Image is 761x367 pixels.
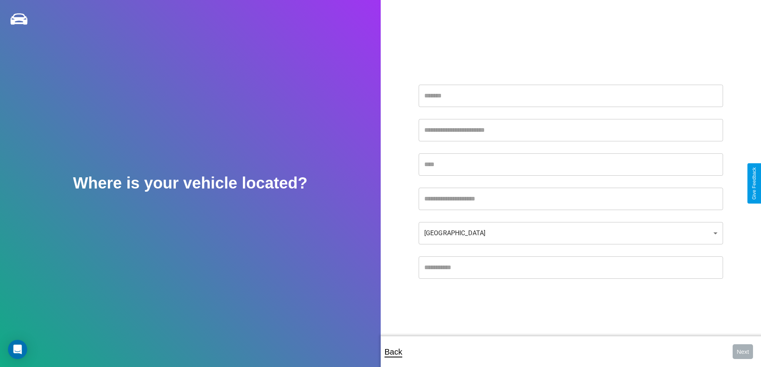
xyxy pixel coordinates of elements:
[419,222,723,244] div: [GEOGRAPHIC_DATA]
[751,167,757,200] div: Give Feedback
[733,344,753,359] button: Next
[385,345,402,359] p: Back
[73,174,308,192] h2: Where is your vehicle located?
[8,340,27,359] div: Open Intercom Messenger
